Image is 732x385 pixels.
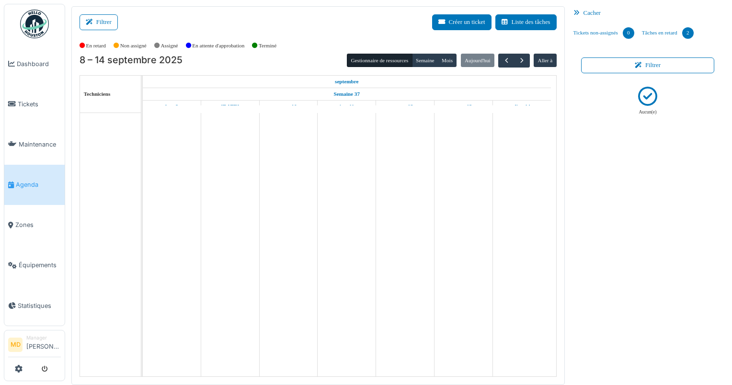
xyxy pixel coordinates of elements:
[161,42,178,50] label: Assigné
[80,55,183,66] h2: 8 – 14 septembre 2025
[20,10,49,38] img: Badge_color-CXgf-gQk.svg
[4,245,65,285] a: Équipements
[278,101,299,113] a: 10 septembre 2025
[534,54,556,67] button: Aller à
[638,20,698,46] a: Tâches en retard
[623,27,634,39] div: 0
[8,338,23,352] li: MD
[395,101,416,113] a: 12 septembre 2025
[18,100,61,109] span: Tickets
[26,334,61,341] div: Manager
[19,140,61,149] span: Maintenance
[452,101,474,113] a: 13 septembre 2025
[80,14,118,30] button: Filtrer
[412,54,438,67] button: Semaine
[8,334,61,357] a: MD Manager[PERSON_NAME]
[332,76,361,88] a: 8 septembre 2025
[461,54,494,67] button: Aujourd'hui
[511,101,532,113] a: 14 septembre 2025
[639,109,656,116] p: Aucun(e)
[347,54,412,67] button: Gestionnaire de ressources
[570,20,638,46] a: Tickets non-assignés
[16,180,61,189] span: Agenda
[259,42,276,50] label: Terminé
[19,260,61,270] span: Équipements
[18,301,61,310] span: Statistiques
[498,54,514,68] button: Précédent
[219,101,242,113] a: 9 septembre 2025
[4,285,65,326] a: Statistiques
[514,54,530,68] button: Suivant
[163,101,181,113] a: 8 septembre 2025
[17,59,61,68] span: Dashboard
[570,6,726,20] div: Cacher
[120,42,147,50] label: Non assigné
[438,54,457,67] button: Mois
[4,124,65,164] a: Maintenance
[4,84,65,124] a: Tickets
[495,14,557,30] button: Liste des tâches
[84,91,111,97] span: Techniciens
[682,27,694,39] div: 2
[26,334,61,355] li: [PERSON_NAME]
[15,220,61,229] span: Zones
[4,44,65,84] a: Dashboard
[4,165,65,205] a: Agenda
[337,101,356,113] a: 11 septembre 2025
[192,42,244,50] label: En attente d'approbation
[432,14,492,30] button: Créer un ticket
[581,57,715,73] button: Filtrer
[86,42,106,50] label: En retard
[4,205,65,245] a: Zones
[332,88,362,100] a: Semaine 37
